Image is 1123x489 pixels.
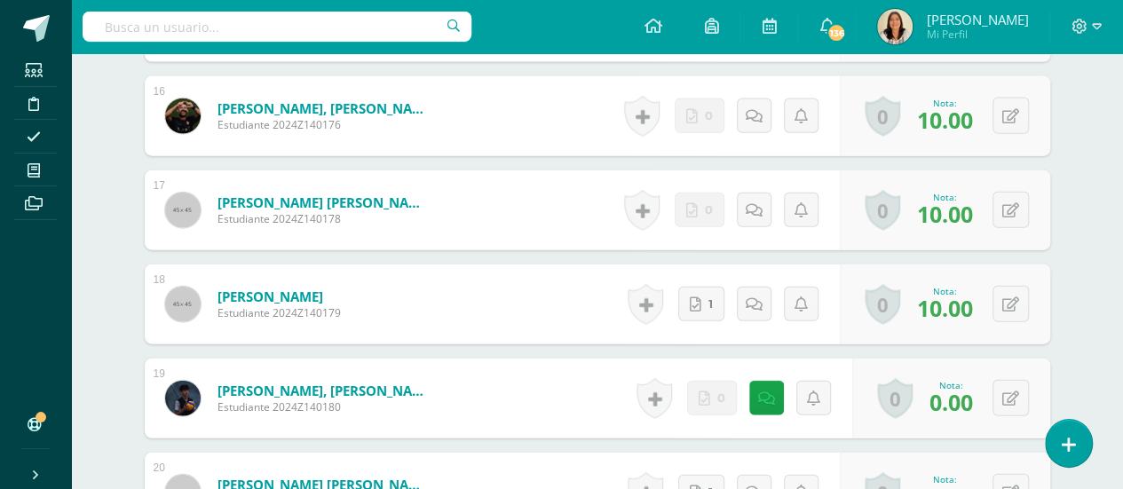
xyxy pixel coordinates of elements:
[217,99,431,117] a: [PERSON_NAME], [PERSON_NAME]
[217,399,431,414] span: Estudiante 2024Z140180
[929,387,973,417] span: 0.00
[217,288,341,305] a: [PERSON_NAME]
[865,96,900,137] a: 0
[917,105,973,135] span: 10.00
[165,287,201,322] img: 45x45
[717,382,725,414] span: 0
[917,285,973,297] div: Nota:
[917,293,973,323] span: 10.00
[877,9,913,44] img: 28c7fd677c0ff8ace5ab9a34417427e6.png
[217,193,431,211] a: [PERSON_NAME] [PERSON_NAME]
[865,190,900,231] a: 0
[217,211,431,226] span: Estudiante 2024Z140178
[217,382,431,399] a: [PERSON_NAME], [PERSON_NAME]
[826,23,846,43] span: 136
[705,193,713,226] span: 0
[917,473,973,485] div: Nota:
[217,117,431,132] span: Estudiante 2024Z140176
[708,288,713,320] span: 1
[165,193,201,228] img: 45x45
[917,191,973,203] div: Nota:
[678,287,724,321] a: 1
[705,99,713,132] span: 0
[917,199,973,229] span: 10.00
[83,12,471,42] input: Busca un usuario...
[877,378,913,419] a: 0
[165,99,201,134] img: ba94677ad91f990fb4bbd57332774d0a.png
[926,27,1028,42] span: Mi Perfil
[917,97,973,109] div: Nota:
[929,379,973,391] div: Nota:
[865,284,900,325] a: 0
[165,381,201,416] img: 8e2dcb48395783c9d6f98508016019c7.png
[926,11,1028,28] span: [PERSON_NAME]
[217,305,341,320] span: Estudiante 2024Z140179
